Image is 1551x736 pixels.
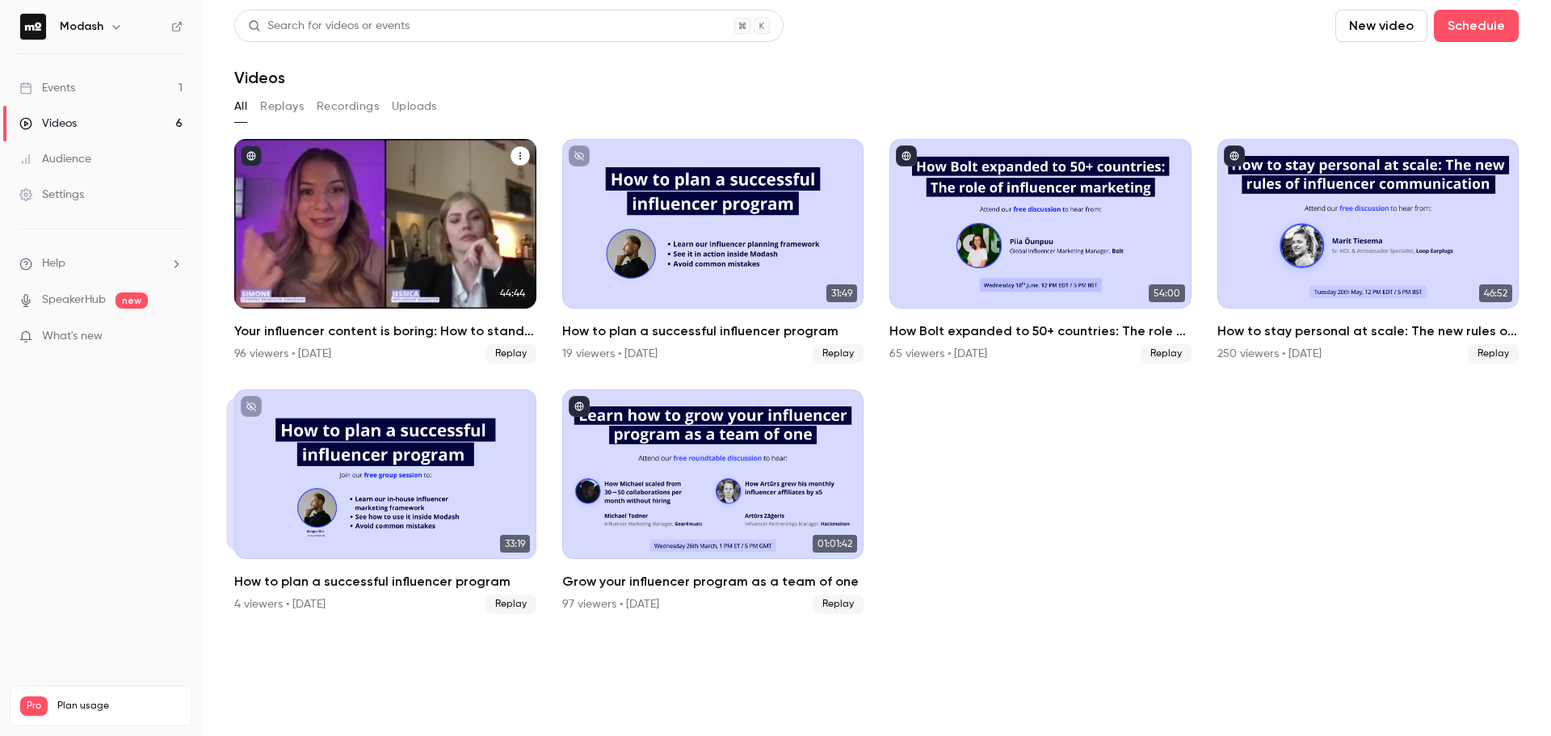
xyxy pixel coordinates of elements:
[562,322,864,341] h2: How to plan a successful influencer program
[234,139,536,364] li: Your influencer content is boring: How to stand out this Black Friday
[569,396,590,417] button: published
[234,322,536,341] h2: Your influencer content is boring: How to stand out this [DATE][DATE]
[234,10,1519,726] section: Videos
[485,344,536,364] span: Replay
[813,344,864,364] span: Replay
[1335,10,1427,42] button: New video
[163,330,183,344] iframe: Noticeable Trigger
[1217,139,1519,364] li: How to stay personal at scale: The new rules of influencer communication
[241,145,262,166] button: published
[889,139,1192,364] li: How Bolt expanded to 50+ countries: The role of influencer marketing
[19,80,75,96] div: Events
[889,322,1192,341] h2: How Bolt expanded to 50+ countries: The role of influencer marketing
[495,284,530,302] span: 44:44
[813,595,864,614] span: Replay
[20,696,48,716] span: Pro
[889,139,1192,364] a: 54:00How Bolt expanded to 50+ countries: The role of influencer marketing65 viewers • [DATE]Replay
[234,346,331,362] div: 96 viewers • [DATE]
[826,284,857,302] span: 31:49
[19,255,183,272] li: help-dropdown-opener
[1217,346,1322,362] div: 250 viewers • [DATE]
[1141,344,1192,364] span: Replay
[562,139,864,364] a: 31:49How to plan a successful influencer program19 viewers • [DATE]Replay
[562,389,864,614] a: 01:01:42Grow your influencer program as a team of one97 viewers • [DATE]Replay
[813,535,857,553] span: 01:01:42
[234,139,1519,614] ul: Videos
[19,116,77,132] div: Videos
[248,18,410,35] div: Search for videos or events
[392,94,437,120] button: Uploads
[42,292,106,309] a: SpeakerHub
[20,14,46,40] img: Modash
[42,328,103,345] span: What's new
[1149,284,1185,302] span: 54:00
[260,94,304,120] button: Replays
[1217,322,1519,341] h2: How to stay personal at scale: The new rules of influencer communication
[234,596,326,612] div: 4 viewers • [DATE]
[60,19,103,35] h6: Modash
[42,255,65,272] span: Help
[1479,284,1512,302] span: 46:52
[234,139,536,364] a: 44:44Your influencer content is boring: How to stand out this [DATE][DATE]96 viewers • [DATE]Replay
[234,389,536,614] li: How to plan a successful influencer program
[1468,344,1519,364] span: Replay
[562,572,864,591] h2: Grow your influencer program as a team of one
[569,145,590,166] button: unpublished
[19,187,84,203] div: Settings
[19,151,91,167] div: Audience
[234,68,285,87] h1: Videos
[1434,10,1519,42] button: Schedule
[889,346,987,362] div: 65 viewers • [DATE]
[1224,145,1245,166] button: published
[116,292,148,309] span: new
[896,145,917,166] button: published
[241,396,262,417] button: unpublished
[562,596,659,612] div: 97 viewers • [DATE]
[500,535,530,553] span: 33:19
[562,139,864,364] li: How to plan a successful influencer program
[57,700,182,713] span: Plan usage
[485,595,536,614] span: Replay
[234,94,247,120] button: All
[234,389,536,614] a: 33:1933:19How to plan a successful influencer program4 viewers • [DATE]Replay
[1217,139,1519,364] a: 46:52How to stay personal at scale: The new rules of influencer communication250 viewers • [DATE]...
[562,389,864,614] li: Grow your influencer program as a team of one
[562,346,658,362] div: 19 viewers • [DATE]
[234,572,536,591] h2: How to plan a successful influencer program
[317,94,379,120] button: Recordings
